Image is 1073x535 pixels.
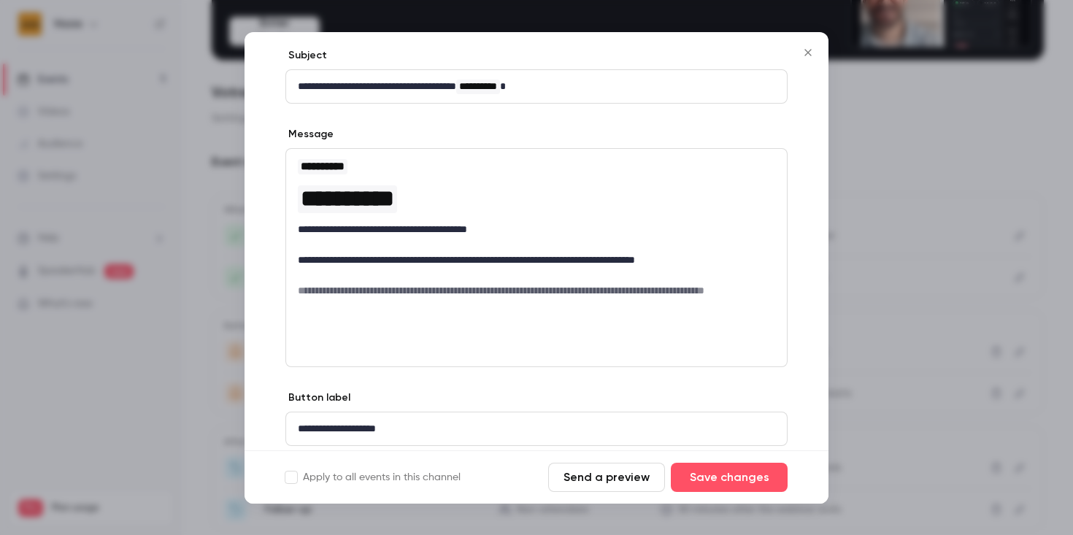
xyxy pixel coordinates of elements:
label: Subject [285,48,327,63]
button: Close [793,38,823,67]
label: Apply to all events in this channel [285,470,461,485]
button: Send a preview [548,463,665,492]
button: Save changes [671,463,788,492]
div: editor [286,412,787,445]
div: editor [286,70,787,103]
label: Message [285,127,334,142]
div: editor [286,149,787,321]
label: Button label [285,390,350,405]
